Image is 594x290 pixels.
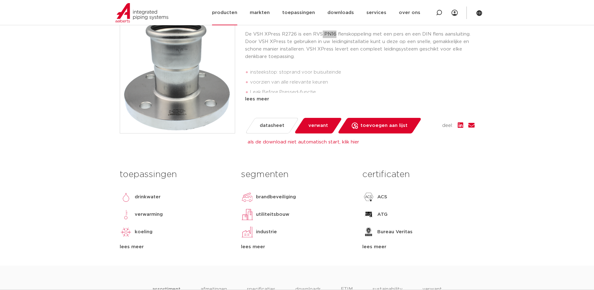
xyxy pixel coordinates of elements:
[377,193,387,201] p: ACS
[135,193,161,201] p: drinkwater
[362,208,375,221] img: ATG
[250,77,475,87] li: voorzien van alle relevante keuren
[135,211,163,218] p: verwarming
[250,87,475,97] li: Leak Before Pressed-functie
[377,211,388,218] p: ATG
[245,31,475,60] p: De VSH XPress R2726 is een RVS PN16 flenskoppeling met een pers en een DIN flens aansluiting. Doo...
[245,118,299,133] a: datasheet
[245,95,475,103] div: lees meer
[260,121,284,131] span: datasheet
[120,243,232,251] div: lees meer
[120,191,132,203] img: drinkwater
[120,168,232,181] h3: toepassingen
[256,228,277,236] p: industrie
[120,208,132,221] img: verwarming
[362,191,375,203] img: ACS
[377,228,413,236] p: Bureau Veritas
[360,121,408,131] span: toevoegen aan lijst
[362,168,474,181] h3: certificaten
[241,226,254,238] img: industrie
[120,18,235,133] img: Product Image for VSH XPress RVS flenskoppeling PN16 (press x flens)
[250,67,475,77] li: insteekstop: stoprand voor buisuiteinde
[308,121,328,131] span: verwant
[362,243,474,251] div: lees meer
[135,228,152,236] p: koeling
[294,118,342,133] a: verwant
[248,140,359,144] a: als de download niet automatisch start, klik hier
[241,208,254,221] img: utiliteitsbouw
[256,211,289,218] p: utiliteitsbouw
[241,191,254,203] img: brandbeveiliging
[241,168,353,181] h3: segmenten
[256,193,296,201] p: brandbeveiliging
[120,226,132,238] img: koeling
[241,243,353,251] div: lees meer
[362,226,375,238] img: Bureau Veritas
[442,122,453,129] span: deel:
